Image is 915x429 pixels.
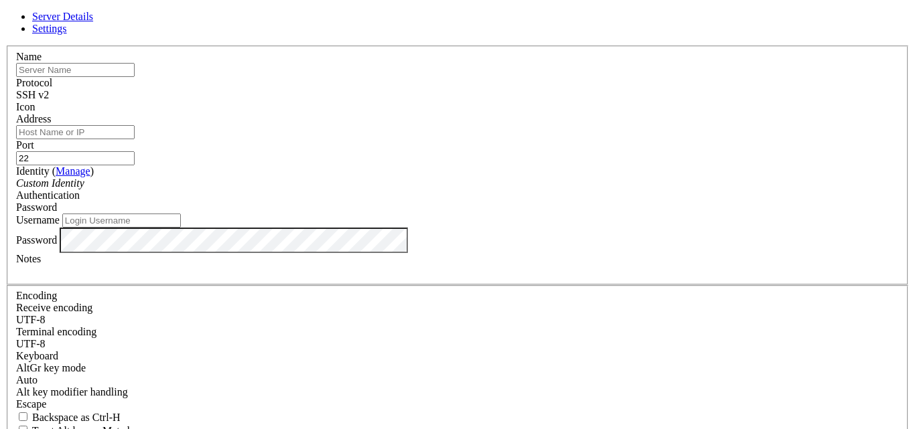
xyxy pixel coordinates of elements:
span: Auto [16,374,38,385]
label: Address [16,113,51,124]
div: Auto [16,374,899,386]
div: Escape [16,398,899,410]
div: Password [16,201,899,213]
label: Icon [16,101,35,112]
label: Name [16,51,42,62]
a: Settings [32,23,67,34]
label: Encoding [16,290,57,301]
label: Set the expected encoding for data received from the host. If the encodings do not match, visual ... [16,362,86,373]
span: Backspace as Ctrl-H [32,412,121,423]
a: Server Details [32,11,93,22]
label: Identity [16,165,94,177]
span: UTF-8 [16,338,46,349]
span: Password [16,201,57,213]
label: Controls how the Alt key is handled. Escape: Send an ESC prefix. 8-Bit: Add 128 to the typed char... [16,386,128,398]
input: Backspace as Ctrl-H [19,412,27,421]
label: Authentication [16,189,80,201]
input: Host Name or IP [16,125,135,139]
div: SSH v2 [16,89,899,101]
label: Password [16,234,57,245]
label: Protocol [16,77,52,88]
label: Port [16,139,34,151]
span: SSH v2 [16,89,49,100]
input: Login Username [62,213,181,228]
label: Keyboard [16,350,58,361]
label: Username [16,214,60,226]
span: ( ) [52,165,94,177]
input: Port Number [16,151,135,165]
a: Manage [56,165,90,177]
label: Set the expected encoding for data received from the host. If the encodings do not match, visual ... [16,302,92,313]
label: Notes [16,253,41,264]
span: Escape [16,398,46,410]
label: The default terminal encoding. ISO-2022 enables character map translations (like graphics maps). ... [16,326,96,337]
label: If true, the backspace should send BS ('\x08', aka ^H). Otherwise the backspace key should send '... [16,412,121,423]
span: UTF-8 [16,314,46,325]
i: Custom Identity [16,177,84,189]
div: UTF-8 [16,338,899,350]
input: Server Name [16,63,135,77]
div: Custom Identity [16,177,899,189]
div: UTF-8 [16,314,899,326]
